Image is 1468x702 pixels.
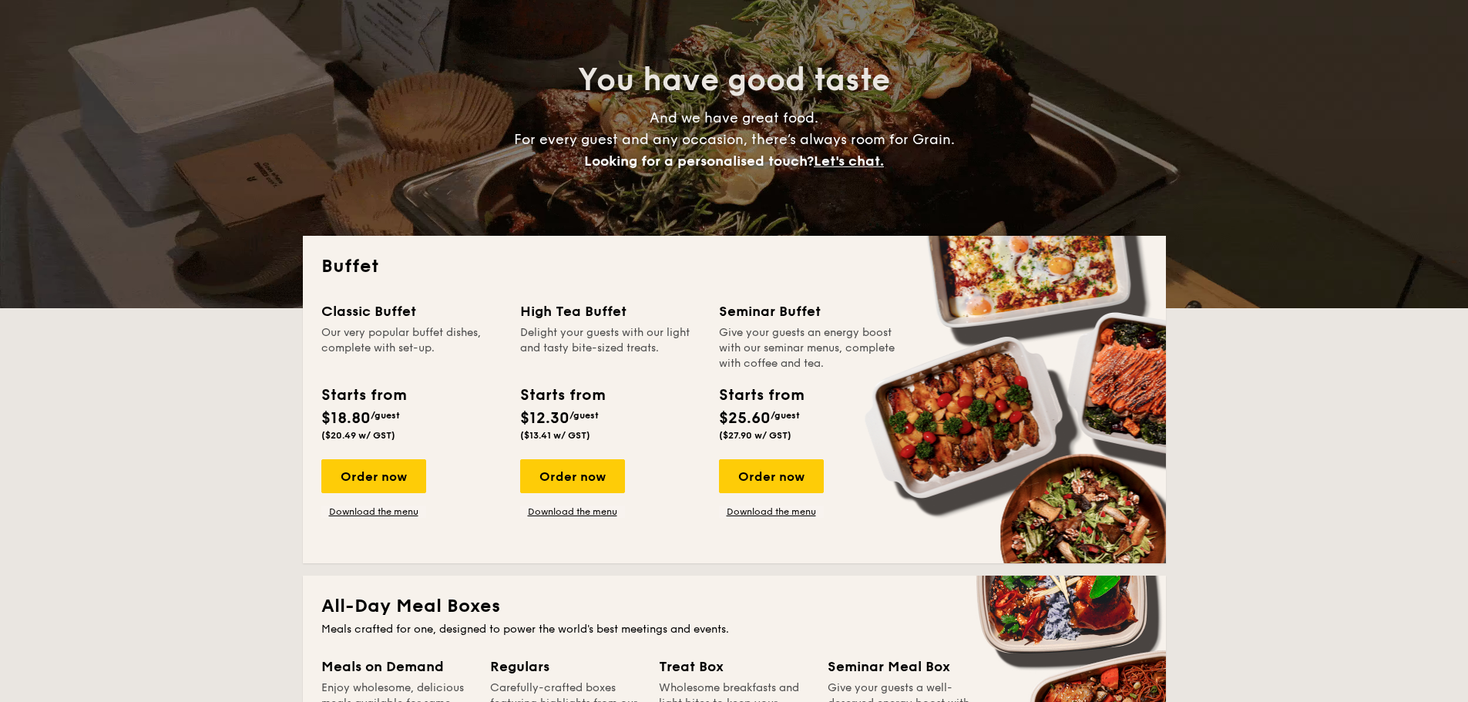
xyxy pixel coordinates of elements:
[520,301,700,322] div: High Tea Buffet
[321,254,1147,279] h2: Buffet
[321,409,371,428] span: $18.80
[584,153,814,170] span: Looking for a personalised touch?
[321,384,405,407] div: Starts from
[321,506,426,518] a: Download the menu
[321,301,502,322] div: Classic Buffet
[321,325,502,371] div: Our very popular buffet dishes, complete with set-up.
[719,384,803,407] div: Starts from
[569,410,599,421] span: /guest
[719,430,791,441] span: ($27.90 w/ GST)
[520,506,625,518] a: Download the menu
[719,409,771,428] span: $25.60
[490,656,640,677] div: Regulars
[659,656,809,677] div: Treat Box
[828,656,978,677] div: Seminar Meal Box
[771,410,800,421] span: /guest
[520,384,604,407] div: Starts from
[520,325,700,371] div: Delight your guests with our light and tasty bite-sized treats.
[514,109,955,170] span: And we have great food. For every guest and any occasion, there’s always room for Grain.
[520,409,569,428] span: $12.30
[321,430,395,441] span: ($20.49 w/ GST)
[321,622,1147,637] div: Meals crafted for one, designed to power the world's best meetings and events.
[719,506,824,518] a: Download the menu
[719,459,824,493] div: Order now
[520,459,625,493] div: Order now
[520,430,590,441] span: ($13.41 w/ GST)
[371,410,400,421] span: /guest
[719,325,899,371] div: Give your guests an energy boost with our seminar menus, complete with coffee and tea.
[321,594,1147,619] h2: All-Day Meal Boxes
[321,656,472,677] div: Meals on Demand
[578,62,890,99] span: You have good taste
[321,459,426,493] div: Order now
[719,301,899,322] div: Seminar Buffet
[814,153,884,170] span: Let's chat.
